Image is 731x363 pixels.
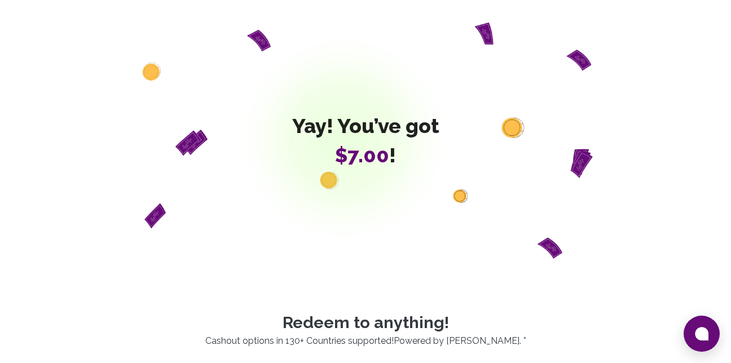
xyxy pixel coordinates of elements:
button: Open chat window [684,316,720,352]
span: ! [292,144,439,166]
a: Powered by [PERSON_NAME] [394,335,519,346]
p: Cashout options in 130+ Countries supported! . * [27,334,704,348]
span: Yay! You’ve got [292,114,439,137]
span: $7.00 [335,143,389,167]
p: Redeem to anything! [27,313,704,333]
